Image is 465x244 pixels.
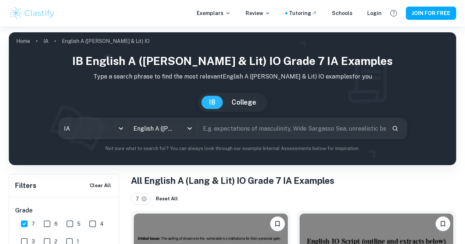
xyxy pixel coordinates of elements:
button: College [224,96,264,109]
a: Login [367,9,382,17]
button: JOIN FOR FREE [406,7,456,20]
button: Please log in to bookmark exemplars [270,216,285,231]
span: 6 [54,220,58,228]
button: Open [185,123,195,134]
button: Clear All [88,180,113,191]
input: E.g. expectations of masculinity, Wide Sargasso Sea, unrealistic beauty standards... [198,118,386,139]
button: Help and Feedback [387,7,400,19]
button: Search [389,122,401,135]
span: 7 [32,220,35,228]
button: Reset All [154,193,180,204]
span: 4 [100,220,104,228]
button: IB [201,96,223,109]
a: Tutoring [289,9,317,17]
p: English A ([PERSON_NAME] & Lit) IO [62,37,150,45]
h6: Filters [15,181,36,191]
span: 7 [136,195,142,203]
p: Type a search phrase to find the most relevant English A ([PERSON_NAME] & Lit) IO examples for you [15,72,450,81]
img: Clastify logo [9,6,56,21]
h1: All English A (Lang & Lit) IO Grade 7 IA Examples [131,174,456,187]
p: Not sure what to search for? You can always look through our example Internal Assessments below f... [15,145,450,152]
div: IA [59,118,128,139]
a: Home [16,36,30,46]
img: profile cover [9,32,456,165]
p: Exemplars [197,9,231,17]
span: 5 [77,220,81,228]
h6: Grade [15,206,114,215]
button: Please log in to bookmark exemplars [436,216,450,231]
a: IA [43,36,49,46]
a: Schools [332,9,353,17]
div: 7 [131,193,151,205]
h1: IB English A ([PERSON_NAME] & Lit) IO Grade 7 IA examples [15,53,450,69]
p: Review [246,9,271,17]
